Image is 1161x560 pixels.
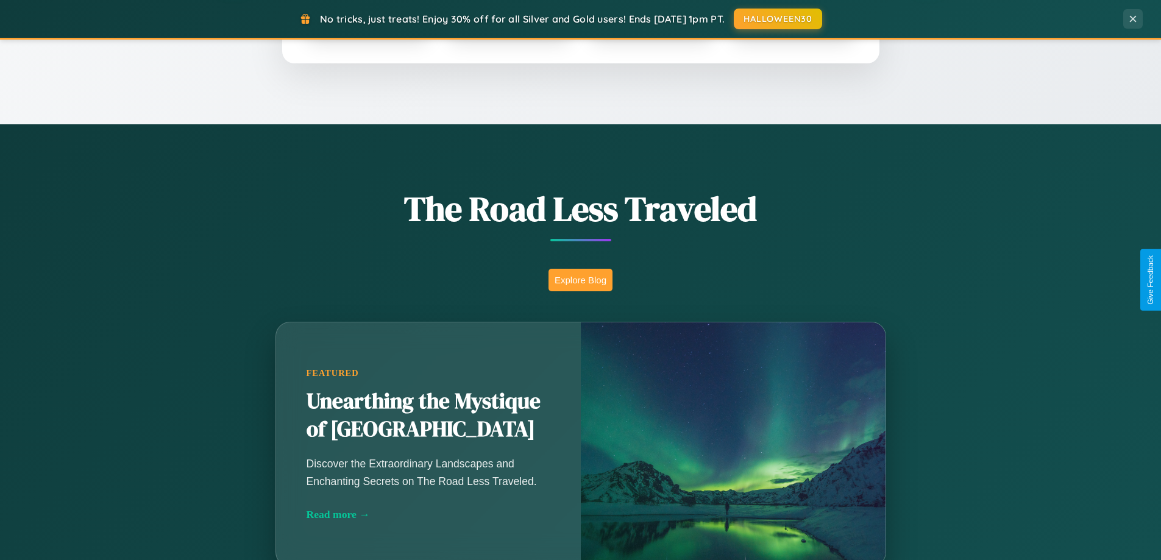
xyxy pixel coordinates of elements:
[307,455,550,489] p: Discover the Extraordinary Landscapes and Enchanting Secrets on The Road Less Traveled.
[734,9,822,29] button: HALLOWEEN30
[320,13,725,25] span: No tricks, just treats! Enjoy 30% off for all Silver and Gold users! Ends [DATE] 1pm PT.
[307,368,550,378] div: Featured
[549,269,612,291] button: Explore Blog
[215,185,946,232] h1: The Road Less Traveled
[307,508,550,521] div: Read more →
[307,388,550,444] h2: Unearthing the Mystique of [GEOGRAPHIC_DATA]
[1146,255,1155,305] div: Give Feedback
